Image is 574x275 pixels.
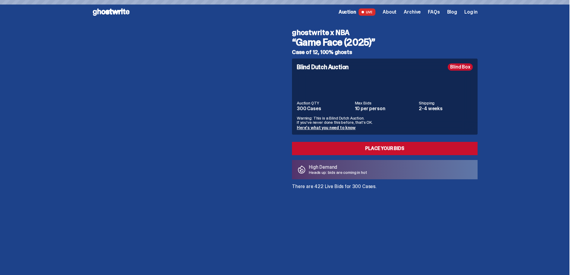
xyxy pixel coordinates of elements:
[297,101,351,105] dt: Auction QTY
[292,37,478,47] h3: “Game Face (2025)”
[292,184,478,189] p: There are 422 Live Bids for 300 Cases.
[419,106,473,111] dd: 2-4 weeks
[359,8,376,16] span: LIVE
[448,63,473,71] div: Blind Box
[309,170,367,174] p: Heads up: bids are coming in hot
[297,106,351,111] dd: 300 Cases
[404,10,421,14] a: Archive
[339,10,356,14] span: Auction
[292,142,478,155] a: Place your Bids
[355,106,416,111] dd: 10 per person
[297,116,473,124] p: Warning: This is a Blind Dutch Auction. If you’ve never done this before, that’s OK.
[339,8,375,16] a: Auction LIVE
[309,165,367,170] p: High Demand
[297,64,349,70] h4: Blind Dutch Auction
[355,101,416,105] dt: Max Bids
[292,50,478,55] h5: Case of 12, 100% ghosts
[447,10,457,14] a: Blog
[297,125,356,130] a: Here's what you need to know
[383,10,397,14] a: About
[428,10,440,14] a: FAQs
[464,10,478,14] a: Log in
[292,29,478,36] h4: ghostwrite x NBA
[419,101,473,105] dt: Shipping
